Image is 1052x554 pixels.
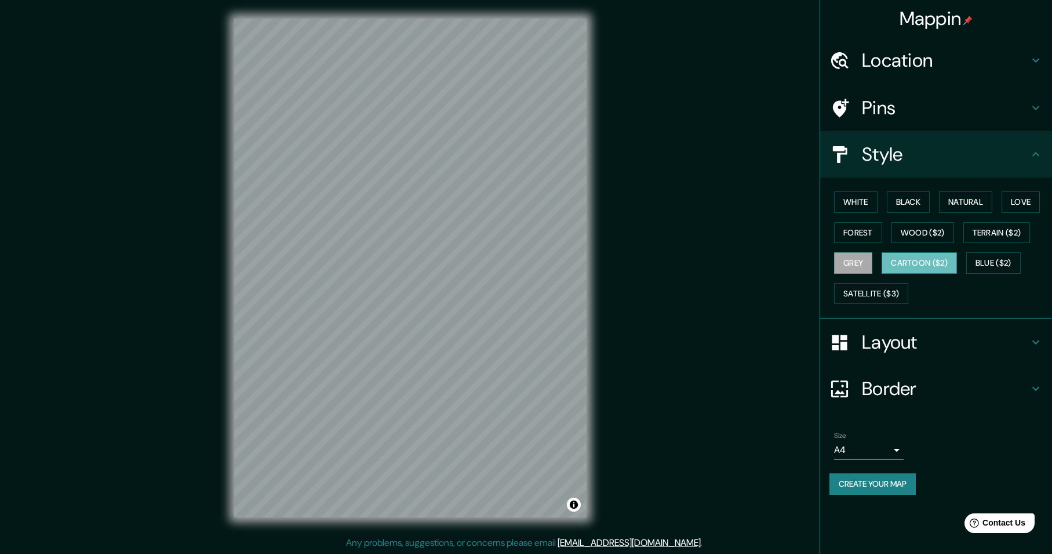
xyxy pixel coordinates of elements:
[558,537,701,549] a: [EMAIL_ADDRESS][DOMAIN_NAME]
[834,191,878,213] button: White
[963,16,973,25] img: pin-icon.png
[820,37,1052,84] div: Location
[891,222,954,244] button: Wood ($2)
[820,319,1052,365] div: Layout
[862,377,1029,400] h4: Border
[820,85,1052,131] div: Pins
[882,252,957,274] button: Cartoon ($2)
[834,441,904,459] div: A4
[939,191,992,213] button: Natural
[567,498,581,512] button: Toggle attribution
[834,252,872,274] button: Grey
[820,131,1052,178] div: Style
[702,536,704,550] div: .
[887,191,930,213] button: Black
[1002,191,1040,213] button: Love
[949,509,1039,541] iframe: Help widget launcher
[966,252,1021,274] button: Blue ($2)
[834,283,908,305] button: Satellite ($3)
[862,49,1029,72] h4: Location
[862,331,1029,354] h4: Layout
[900,7,973,30] h4: Mappin
[704,536,707,550] div: .
[862,96,1029,120] h4: Pins
[234,19,587,517] canvas: Map
[862,143,1029,166] h4: Style
[834,222,882,244] button: Forest
[820,365,1052,412] div: Border
[346,536,702,550] p: Any problems, suggestions, or concerns please email .
[834,431,846,441] label: Size
[963,222,1031,244] button: Terrain ($2)
[829,473,916,495] button: Create your map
